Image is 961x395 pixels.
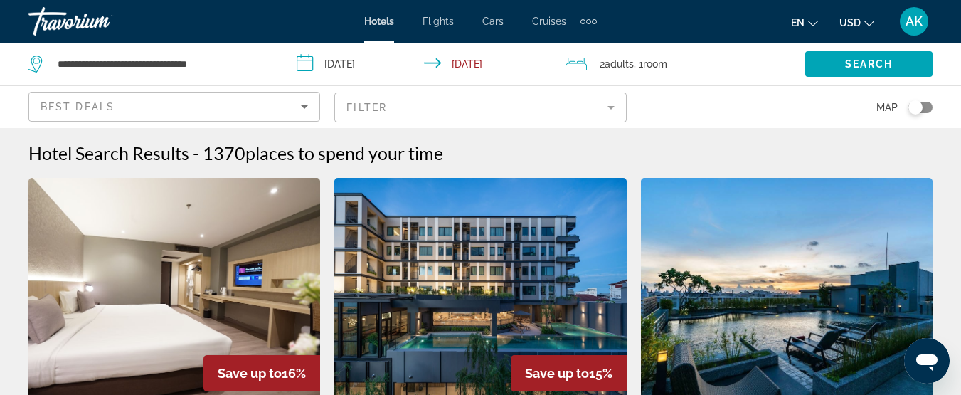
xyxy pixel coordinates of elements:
button: Extra navigation items [580,10,597,33]
a: Travorium [28,3,171,40]
span: Save up to [218,366,282,381]
a: Hotels [364,16,394,27]
button: Travelers: 2 adults, 0 children [551,43,805,85]
span: Save up to [525,366,589,381]
span: AK [906,14,923,28]
button: Check-in date: Oct 3, 2025 Check-out date: Oct 5, 2025 [282,43,551,85]
span: Room [643,58,667,70]
button: Toggle map [898,101,933,114]
a: Cars [482,16,504,27]
span: 2 [600,54,634,74]
mat-select: Sort by [41,98,308,115]
a: Flights [423,16,454,27]
iframe: Кнопка запуска окна обмена сообщениями [904,338,950,384]
a: Cruises [532,16,566,27]
button: User Menu [896,6,933,36]
span: places to spend your time [245,142,443,164]
button: Search [805,51,933,77]
h2: 1370 [203,142,443,164]
div: 15% [511,355,627,391]
span: Search [845,58,893,70]
span: en [791,17,805,28]
h1: Hotel Search Results [28,142,189,164]
button: Change currency [839,12,874,33]
span: Map [876,98,898,117]
button: Filter [334,92,626,123]
span: USD [839,17,861,28]
span: , 1 [634,54,667,74]
span: Adults [605,58,634,70]
div: 16% [203,355,320,391]
span: Best Deals [41,101,115,112]
button: Change language [791,12,818,33]
span: - [193,142,199,164]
